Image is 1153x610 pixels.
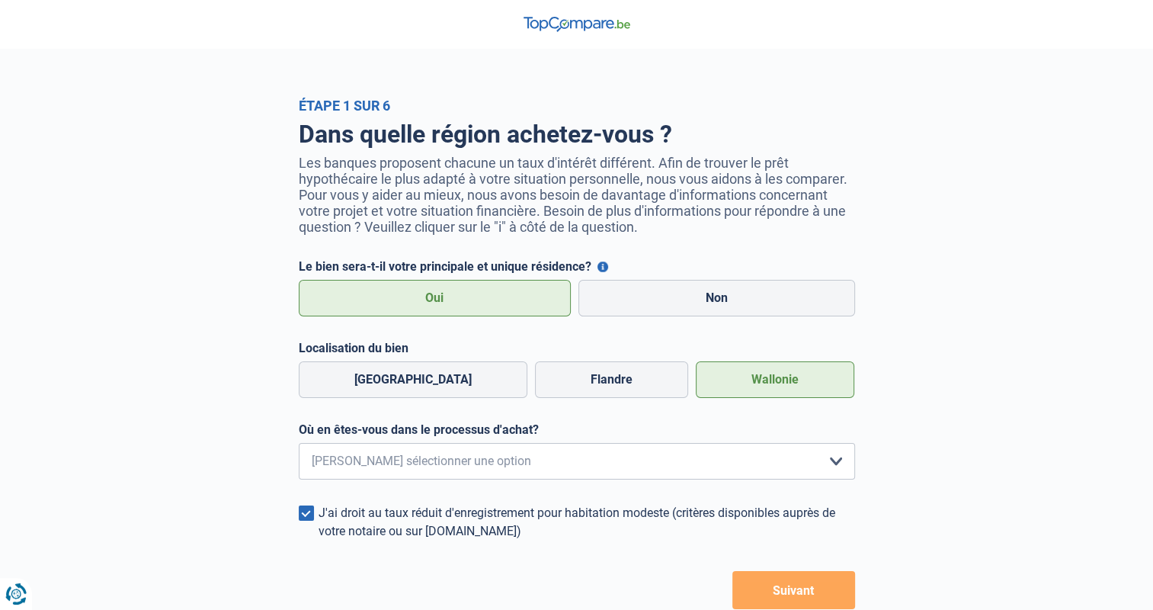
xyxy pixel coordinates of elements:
[732,571,855,609] button: Suivant
[524,17,630,32] img: TopCompare Logo
[578,280,855,316] label: Non
[299,259,855,274] label: Le bien sera-t-il votre principale et unique résidence?
[299,280,572,316] label: Oui
[319,504,855,541] div: J'ai droit au taux réduit d'enregistrement pour habitation modeste (critères disponibles auprès d...
[299,341,855,355] label: Localisation du bien
[299,361,527,398] label: [GEOGRAPHIC_DATA]
[299,120,855,149] h1: Dans quelle région achetez-vous ?
[299,98,855,114] div: Étape 1 sur 6
[299,155,855,235] p: Les banques proposent chacune un taux d'intérêt différent. Afin de trouver le prêt hypothécaire l...
[597,262,608,272] button: Le bien sera-t-il votre principale et unique résidence?
[535,361,688,398] label: Flandre
[696,361,854,398] label: Wallonie
[299,422,855,437] label: Où en êtes-vous dans le processus d'achat?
